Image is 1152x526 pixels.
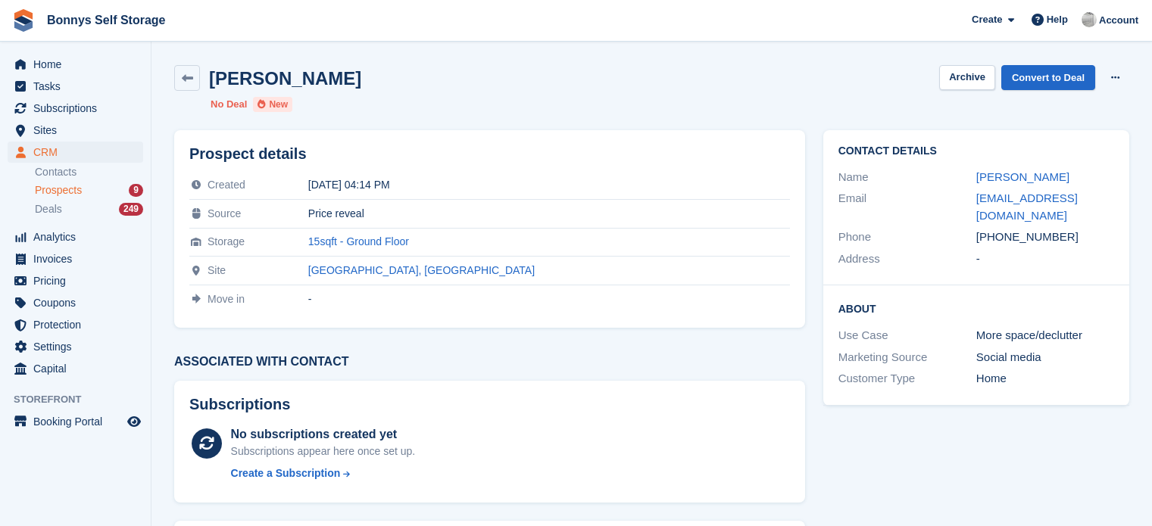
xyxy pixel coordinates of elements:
a: Preview store [125,412,143,431]
div: [PHONE_NUMBER] [976,229,1114,246]
a: [EMAIL_ADDRESS][DOMAIN_NAME] [976,191,1078,222]
a: [GEOGRAPHIC_DATA], [GEOGRAPHIC_DATA] [308,264,535,276]
img: stora-icon-8386f47178a22dfd0bd8f6a31ec36ba5ce8667c1dd55bd0f319d3a0aa187defe.svg [12,9,35,32]
div: Social media [976,349,1114,366]
span: Analytics [33,226,124,247]
span: Created [208,179,245,191]
a: menu [8,336,143,357]
a: menu [8,98,143,119]
a: Bonnys Self Storage [41,8,171,33]
div: Use Case [838,327,976,344]
a: menu [8,270,143,291]
a: [PERSON_NAME] [976,170,1069,183]
li: No Deal [211,97,247,112]
a: menu [8,314,143,335]
div: [DATE] 04:14 PM [308,179,790,191]
a: Prospects 9 [35,182,143,198]
div: 249 [119,203,143,216]
a: menu [8,226,143,247]
div: Name [838,169,976,186]
h2: Prospect details [189,145,790,163]
a: Convert to Deal [1001,65,1095,90]
span: Tasks [33,76,124,97]
div: No subscriptions created yet [231,425,416,444]
a: menu [8,120,143,141]
span: Coupons [33,292,124,313]
div: Customer Type [838,370,976,387]
img: James Bonny [1082,12,1097,27]
a: menu [8,142,143,163]
h2: Contact Details [838,145,1114,157]
a: Contacts [35,165,143,179]
div: Price reveal [308,207,790,219]
a: menu [8,76,143,97]
a: Create a Subscription [231,465,416,481]
span: Storage [208,235,245,247]
div: - [976,251,1114,268]
span: Create [972,12,1002,27]
span: Source [208,207,241,219]
span: Pricing [33,270,124,291]
a: menu [8,54,143,75]
span: Capital [33,358,124,379]
span: Invoices [33,248,124,269]
li: New [253,97,292,112]
h2: About [838,300,1114,316]
h2: [PERSON_NAME] [209,68,361,89]
div: More space/declutter [976,327,1114,344]
span: Site [208,264,226,276]
div: Email [838,190,976,224]
div: - [308,293,790,305]
span: Move in [208,293,245,305]
a: 15sqft - Ground Floor [308,235,409,247]
span: Sites [33,120,124,141]
span: Subscriptions [33,98,124,119]
span: Storefront [14,392,151,407]
span: Protection [33,314,124,335]
a: menu [8,292,143,313]
span: Booking Portal [33,411,124,432]
a: menu [8,248,143,269]
h2: Subscriptions [189,396,790,413]
a: Deals 249 [35,201,143,217]
div: Phone [838,229,976,246]
div: Subscriptions appear here once set up. [231,444,416,459]
span: CRM [33,142,124,163]
span: Help [1047,12,1068,27]
span: Deals [35,202,62,216]
a: menu [8,411,143,432]
a: menu [8,358,143,379]
div: Create a Subscription [231,465,341,481]
h3: Associated with contact [174,355,805,369]
span: Home [33,54,124,75]
span: Settings [33,336,124,357]
div: 9 [129,184,143,197]
span: Account [1099,13,1138,28]
div: Address [838,251,976,268]
button: Archive [939,65,995,90]
div: Home [976,370,1114,387]
div: Marketing Source [838,349,976,366]
span: Prospects [35,183,82,198]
